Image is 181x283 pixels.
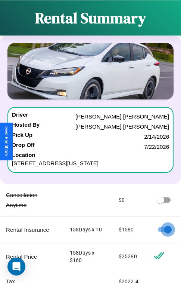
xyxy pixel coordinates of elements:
[64,216,113,243] td: 158 Days x 10
[12,158,169,168] p: [STREET_ADDRESS][US_STATE]
[35,8,146,28] h1: Rental Summary
[6,190,58,210] p: Cancellation Anytime
[75,111,169,121] p: [PERSON_NAME] [PERSON_NAME]
[144,132,169,142] p: 2 / 14 / 2026
[6,252,58,262] p: Rental Price
[12,111,28,121] h4: Driver
[4,126,9,157] div: Give Feedback
[64,243,113,270] td: 158 Days x $ 160
[12,132,32,142] h4: Pick Up
[75,121,169,132] p: [PERSON_NAME] [PERSON_NAME]
[6,225,58,235] p: Rental Insurance
[113,243,147,270] td: $ 25280
[7,258,25,276] div: Open Intercom Messenger
[113,184,147,216] td: $ 0
[144,142,169,152] p: 7 / 22 / 2026
[12,121,40,132] h4: Hosted By
[113,216,147,243] td: $ 1580
[12,152,169,158] h4: Location
[12,142,35,152] h4: Drop Off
